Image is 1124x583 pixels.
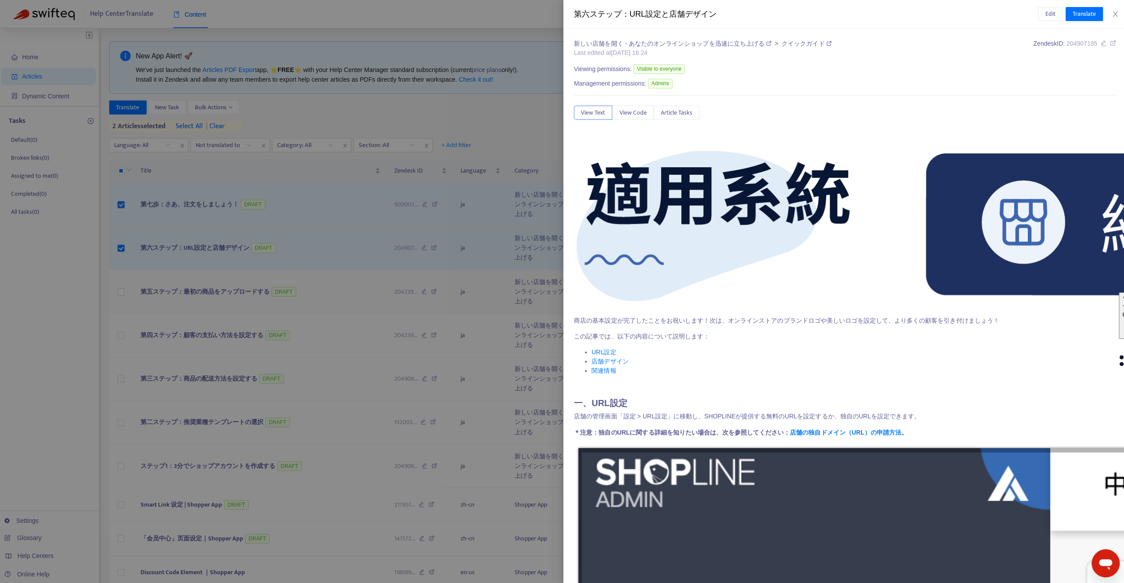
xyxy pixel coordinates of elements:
[580,108,604,117] span: View Text
[590,357,627,364] a: 店舗デザイン
[573,397,626,407] strong: 一、URL設定
[632,64,683,74] span: Visible to everyone
[652,105,698,119] button: Article Tasks
[1031,39,1113,58] div: Zendesk ID:
[611,105,652,119] button: View Code
[573,8,1036,20] div: 第六ステップ：URL設定と店舗デザイン
[788,428,899,435] a: 店舗の独自ドメイン（URL）の申請方法
[1063,7,1100,21] button: Translate
[1109,11,1116,18] span: close
[573,48,830,58] div: Last edited at [DATE] 16:24
[659,108,691,117] span: Article Tasks
[573,40,771,47] a: 新しい店舗を開く - あなたのオンラインショップを迅速に立ち上げる
[780,40,830,47] a: クイックガイド
[573,412,918,419] span: 店舗の管理画面「設定 > URL設定」に移動し、SHOPLINEが提供する無料のURLを設定するか、独自のURLを設定できます。
[646,79,671,88] span: Admins
[618,108,645,117] span: View Code
[573,105,611,119] button: View Text
[573,39,830,48] div: >
[1036,7,1060,21] button: Edit
[1070,9,1093,19] span: Translate
[1089,548,1117,576] iframe: メッセージングウィンドウを開くボタン
[1043,9,1053,19] span: Edit
[573,316,997,323] span: 商店の基本設定が完了したことをお祝いします！次は、オンラインストアのブランドロゴや美しいロゴを設定して、より多くの顧客を引き付けましょう！
[573,332,708,339] span: この記事では、以下の内容について説明します：
[590,366,615,373] a: 関連情報
[1064,40,1095,47] span: 204907195
[1106,10,1119,18] button: Close
[573,428,905,435] strong: ＊注意：独自のURLに関する詳細を知りたい場合は、次を参照してください： 。
[573,65,630,74] span: Viewing permissions:
[590,348,615,355] a: URL設定
[573,79,645,88] span: Management permissions:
